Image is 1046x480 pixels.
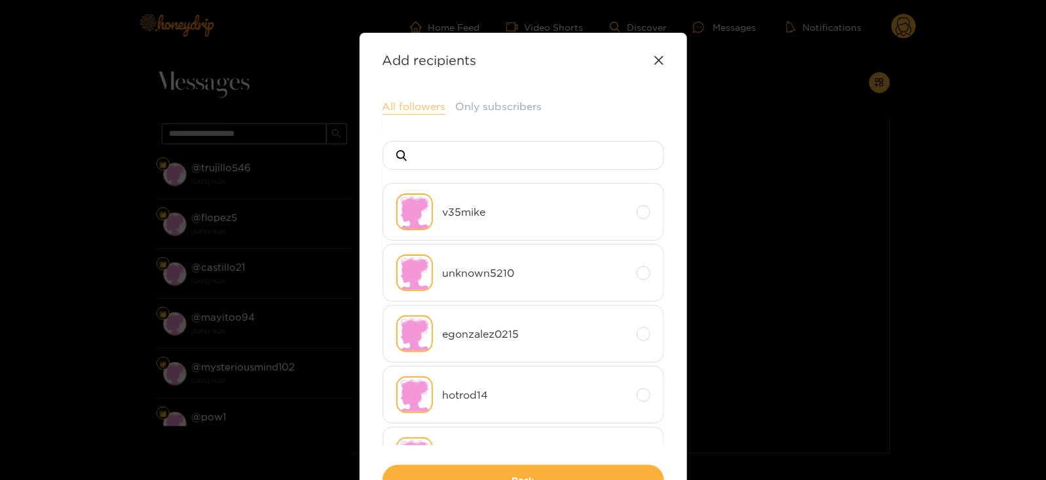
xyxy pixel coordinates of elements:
img: no-avatar.png [396,315,433,352]
img: no-avatar.png [396,437,433,474]
span: egonzalez0215 [443,327,627,342]
img: no-avatar.png [396,376,433,413]
img: no-avatar.png [396,254,433,291]
span: hotrod14 [443,388,627,403]
span: v35mike [443,205,627,220]
img: no-avatar.png [396,193,433,230]
strong: Add recipients [383,52,477,68]
span: unknown5210 [443,266,627,281]
button: Only subscribers [456,99,542,114]
button: All followers [383,99,446,115]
